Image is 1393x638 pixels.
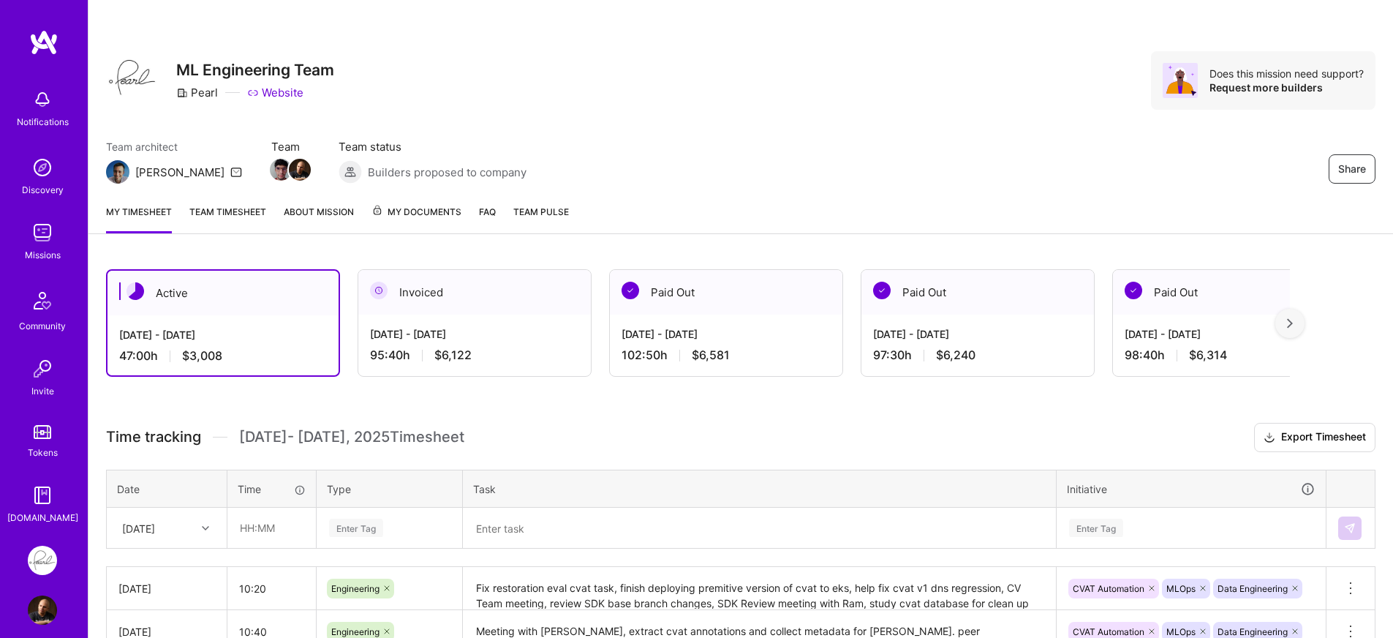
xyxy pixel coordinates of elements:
div: 47:00 h [119,348,327,364]
i: icon Download [1264,430,1275,446]
div: Initiative [1067,481,1315,498]
div: 98:40 h [1125,348,1334,363]
div: Enter Tag [1069,517,1123,539]
img: Team Member Avatar [270,159,292,181]
div: Invite [31,383,54,399]
div: Invoiced [358,270,591,315]
img: Builders proposed to company [339,160,362,184]
img: guide book [28,481,57,510]
span: Builders proposed to company [368,165,526,180]
a: Pearl: ML Engineering Team [24,546,61,575]
img: right [1287,318,1293,329]
div: [DATE] - [DATE] [873,326,1082,342]
div: Does this mission need support? [1209,67,1364,80]
img: Avatar [1163,63,1198,98]
input: HH:MM [227,569,316,608]
button: Export Timesheet [1254,423,1375,452]
span: Team status [339,139,526,154]
a: FAQ [479,204,496,233]
img: discovery [28,153,57,182]
div: Paid Out [610,270,842,315]
img: Invite [28,354,57,383]
div: 95:40 h [370,348,579,363]
img: Company Logo [106,51,159,104]
div: Enter Tag [329,517,383,539]
div: [DATE] - [DATE] [1125,326,1334,342]
span: Team Pulse [513,206,569,217]
img: Paid Out [1125,282,1142,299]
div: [DATE] [122,520,155,536]
span: $6,122 [434,348,472,363]
img: Pearl: ML Engineering Team [28,546,57,575]
img: Submit [1344,522,1356,534]
div: Discovery [22,182,64,198]
i: icon Mail [230,166,242,178]
span: Time tracking [106,428,201,446]
img: Invoiced [370,282,388,299]
img: teamwork [28,218,57,247]
div: [DATE] [118,581,215,596]
span: Engineering [331,626,380,637]
div: [DATE] - [DATE] [622,326,831,342]
div: 97:30 h [873,348,1082,363]
span: $6,314 [1189,348,1227,363]
span: $6,240 [936,348,975,363]
div: Paid Out [1113,270,1345,315]
img: Paid Out [873,282,891,299]
span: $6,581 [692,348,730,363]
span: My Documents [371,204,461,220]
a: About Mission [284,204,354,233]
a: User Avatar [24,596,61,625]
i: icon CompanyGray [176,87,188,99]
div: Community [19,318,66,334]
span: CVAT Automation [1073,626,1144,637]
div: Pearl [176,85,218,100]
a: Team Member Avatar [290,157,309,182]
a: Team Pulse [513,204,569,233]
div: Time [238,481,306,497]
a: Team timesheet [189,204,266,233]
th: Task [463,470,1057,508]
span: Share [1338,162,1366,176]
div: Tokens [28,445,58,460]
div: Missions [25,247,61,263]
div: Notifications [17,114,69,130]
th: Date [107,470,227,508]
span: $3,008 [182,348,222,364]
a: Team Member Avatar [271,157,290,182]
a: My Documents [371,204,461,233]
span: MLOps [1166,583,1196,594]
div: [PERSON_NAME] [135,165,224,180]
img: logo [29,29,58,56]
img: Team Member Avatar [289,159,311,181]
th: Type [317,470,463,508]
img: bell [28,85,57,114]
img: Community [25,283,60,318]
div: Request more builders [1209,80,1364,94]
a: My timesheet [106,204,172,233]
img: tokens [34,425,51,439]
span: Data Engineering [1218,626,1288,637]
span: Team architect [106,139,242,154]
span: Data Engineering [1218,583,1288,594]
input: HH:MM [228,508,315,547]
img: Active [127,282,144,300]
span: Team [271,139,309,154]
div: Paid Out [861,270,1094,315]
div: 102:50 h [622,348,831,363]
span: Engineering [331,583,380,594]
span: MLOps [1166,626,1196,637]
span: [DATE] - [DATE] , 2025 Timesheet [239,428,464,446]
div: [DOMAIN_NAME] [7,510,78,525]
i: icon Chevron [202,525,209,532]
button: Share [1329,154,1375,184]
span: CVAT Automation [1073,583,1144,594]
img: Team Architect [106,160,129,184]
img: Paid Out [622,282,639,299]
img: User Avatar [28,596,57,625]
a: Website [247,85,303,100]
textarea: Fix restoration eval cvat task, finish deploying premitive version of cvat to eks, help fix cvat ... [464,568,1054,609]
div: [DATE] - [DATE] [370,326,579,342]
div: Active [107,271,339,315]
div: [DATE] - [DATE] [119,327,327,342]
